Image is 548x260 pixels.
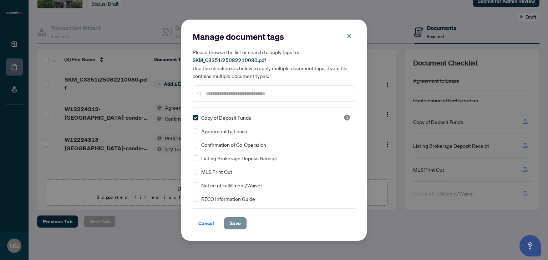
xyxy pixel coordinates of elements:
span: SKM_C3351i25082210080.pdf [193,57,266,63]
button: Cancel [193,217,220,229]
span: Save [230,218,241,229]
h2: Manage document tags [193,31,355,42]
button: Open asap [519,235,541,256]
span: Cancel [198,218,214,229]
span: Listing Brokerage Deposit Receipt [201,154,277,162]
span: Notice of Fulfillment/Waiver [201,181,262,189]
button: Save [224,217,247,229]
span: Confirmation of Co-Operation [201,141,266,149]
span: Pending Review [344,114,351,121]
span: MLS Print Out [201,168,232,176]
span: close [346,33,351,38]
h5: Please browse the list or search to apply tags to: Use the checkboxes below to apply multiple doc... [193,48,355,80]
img: status [344,114,351,121]
span: Copy of Deposit Funds [201,114,251,121]
span: Agreement to Lease [201,127,247,135]
span: RECO Information Guide [201,195,255,203]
